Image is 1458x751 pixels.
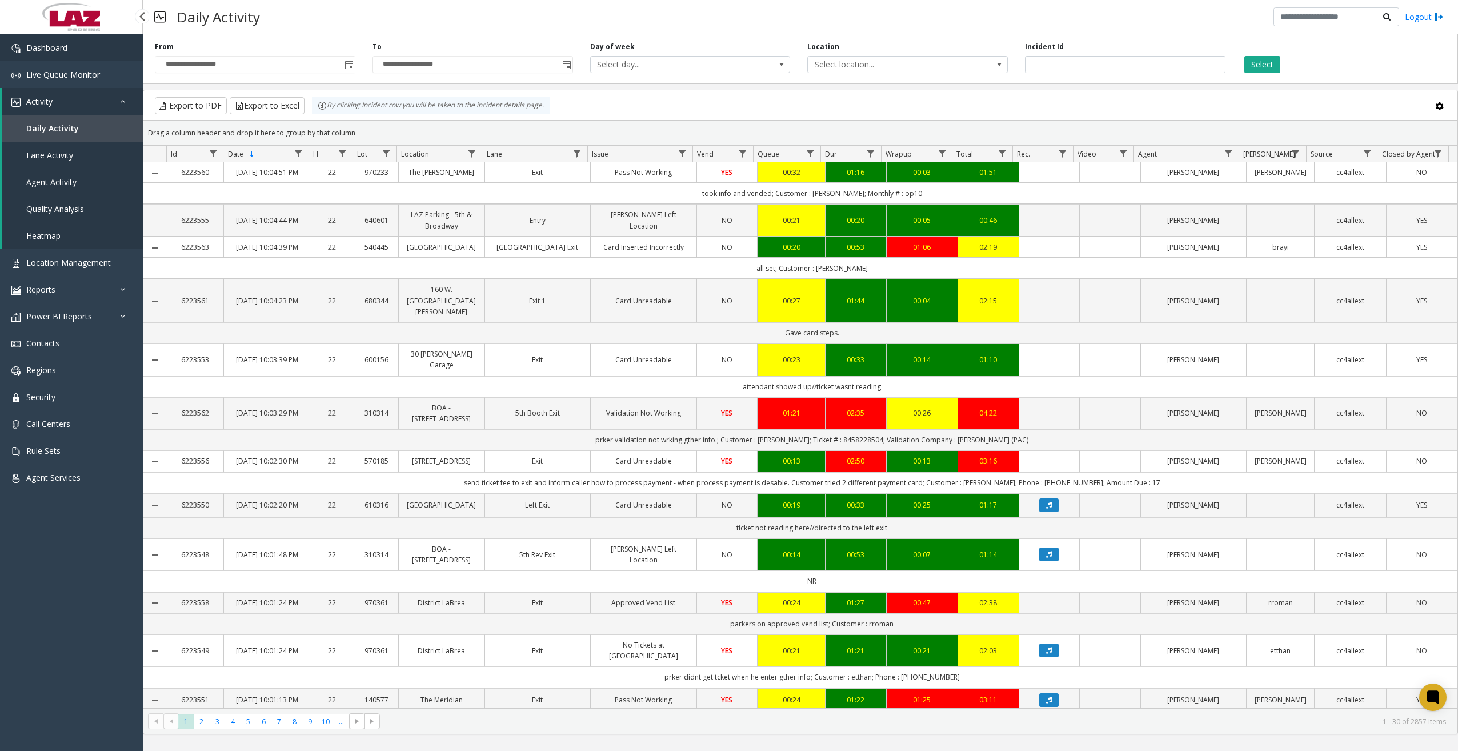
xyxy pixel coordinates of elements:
[173,500,217,510] a: 6223550
[965,167,1012,178] a: 01:51
[361,408,391,418] a: 310314
[832,549,879,560] a: 00:53
[492,597,584,608] a: Exit
[317,242,347,253] a: 22
[1148,549,1240,560] a: [PERSON_NAME]
[231,295,302,306] a: [DATE] 10:04:23 PM
[406,456,477,466] a: [STREET_ADDRESS]
[143,501,166,510] a: Collapse Details
[764,215,818,226] div: 00:21
[704,354,751,365] a: NO
[965,408,1012,418] a: 04:22
[317,500,347,510] a: 22
[894,167,951,178] a: 00:03
[722,242,732,252] span: NO
[406,242,477,253] a: [GEOGRAPHIC_DATA]
[704,167,751,178] a: YES
[11,420,21,429] img: 'icon'
[1416,456,1427,466] span: NO
[11,339,21,349] img: 'icon'
[11,393,21,402] img: 'icon'
[598,408,690,418] a: Validation Not Working
[1148,295,1240,306] a: [PERSON_NAME]
[894,295,951,306] div: 00:04
[721,167,732,177] span: YES
[406,402,477,424] a: BOA - [STREET_ADDRESS]
[722,296,732,306] span: NO
[1416,355,1427,365] span: YES
[361,242,391,253] a: 540445
[1025,42,1064,52] label: Incident Id
[231,167,302,178] a: [DATE] 10:04:51 PM
[335,146,350,161] a: H Filter Menu
[894,215,951,226] a: 00:05
[832,242,879,253] a: 00:53
[1416,296,1427,306] span: YES
[704,500,751,510] a: NO
[1148,408,1240,418] a: [PERSON_NAME]
[735,146,750,161] a: Vend Filter Menu
[894,408,951,418] a: 00:26
[764,500,818,510] div: 00:19
[1393,500,1451,510] a: YES
[965,456,1012,466] div: 03:16
[318,101,327,110] img: infoIcon.svg
[11,259,21,268] img: 'icon'
[1359,146,1375,161] a: Source Filter Menu
[598,209,690,231] a: [PERSON_NAME] Left Location
[143,550,166,560] a: Collapse Details
[166,429,1457,450] td: prker validation not wrking gther info.; Customer : [PERSON_NAME]; Ticket # : 8458228504; Validat...
[11,474,21,483] img: 'icon'
[598,354,690,365] a: Card Unreadable
[2,195,143,222] a: Quality Analysis
[231,500,302,510] a: [DATE] 10:02:20 PM
[598,167,690,178] a: Pass Not Working
[832,456,879,466] a: 02:50
[173,295,217,306] a: 6223561
[832,215,879,226] a: 00:20
[1416,550,1427,560] span: NO
[173,456,217,466] a: 6223556
[26,472,81,483] span: Agent Services
[721,408,732,418] span: YES
[965,549,1012,560] div: 01:14
[317,597,347,608] a: 22
[155,97,227,114] button: Export to PDF
[1393,242,1451,253] a: YES
[317,549,347,560] a: 22
[965,242,1012,253] div: 02:19
[26,177,77,187] span: Agent Activity
[231,456,302,466] a: [DATE] 10:02:30 PM
[2,88,143,115] a: Activity
[832,167,879,178] a: 01:16
[173,597,217,608] a: 6223558
[704,242,751,253] a: NO
[372,42,382,52] label: To
[965,215,1012,226] a: 00:46
[231,354,302,365] a: [DATE] 10:03:39 PM
[26,230,61,241] span: Heatmap
[11,286,21,295] img: 'icon'
[894,500,951,510] div: 00:25
[1431,146,1446,161] a: Closed by Agent Filter Menu
[406,209,477,231] a: LAZ Parking - 5th & Broadway
[965,295,1012,306] a: 02:15
[1393,354,1451,365] a: YES
[832,500,879,510] a: 00:33
[361,167,391,178] a: 970233
[166,517,1457,538] td: ticket not reading here//directed to the left exit
[143,409,166,418] a: Collapse Details
[143,297,166,306] a: Collapse Details
[1321,549,1379,560] a: cc4allext
[317,215,347,226] a: 22
[231,549,302,560] a: [DATE] 10:01:48 PM
[143,169,166,178] a: Collapse Details
[231,242,302,253] a: [DATE] 10:04:39 PM
[1321,456,1379,466] a: cc4allext
[965,354,1012,365] a: 01:10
